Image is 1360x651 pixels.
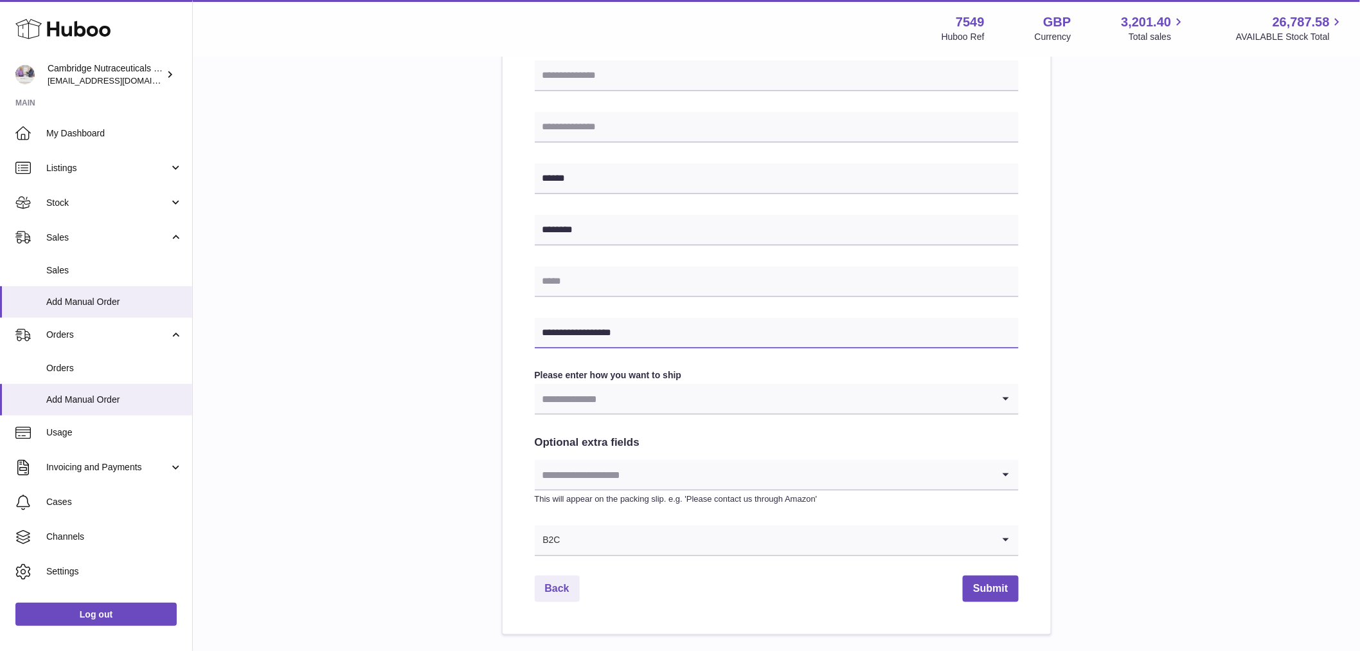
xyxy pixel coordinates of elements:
[1273,14,1330,31] span: 26,787.58
[1043,14,1071,31] strong: GBP
[46,531,183,543] span: Channels
[1236,14,1345,43] a: 26,787.58 AVAILABLE Stock Total
[46,426,183,439] span: Usage
[48,62,163,87] div: Cambridge Nutraceuticals Ltd
[535,436,1019,450] h2: Optional extra fields
[46,197,169,209] span: Stock
[46,162,169,174] span: Listings
[956,14,985,31] strong: 7549
[535,460,1019,491] div: Search for option
[46,329,169,341] span: Orders
[535,460,993,490] input: Search for option
[1122,14,1186,43] a: 3,201.40 Total sales
[46,127,183,140] span: My Dashboard
[535,576,580,602] a: Back
[46,394,183,406] span: Add Manual Order
[535,384,1019,415] div: Search for option
[535,493,1019,505] p: This will appear on the packing slip. e.g. 'Please contact us through Amazon'
[15,603,177,626] a: Log out
[561,526,993,555] input: Search for option
[535,369,1019,381] label: Please enter how you want to ship
[535,384,993,414] input: Search for option
[48,75,189,86] span: [EMAIL_ADDRESS][DOMAIN_NAME]
[1035,31,1071,43] div: Currency
[46,496,183,508] span: Cases
[46,264,183,277] span: Sales
[942,31,985,43] div: Huboo Ref
[46,362,183,374] span: Orders
[46,232,169,244] span: Sales
[1236,31,1345,43] span: AVAILABLE Stock Total
[15,65,35,84] img: qvc@camnutra.com
[1129,31,1186,43] span: Total sales
[535,526,561,555] span: B2C
[535,526,1019,556] div: Search for option
[1122,14,1172,31] span: 3,201.40
[46,461,169,473] span: Invoicing and Payments
[46,565,183,578] span: Settings
[46,296,183,308] span: Add Manual Order
[963,576,1018,602] button: Submit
